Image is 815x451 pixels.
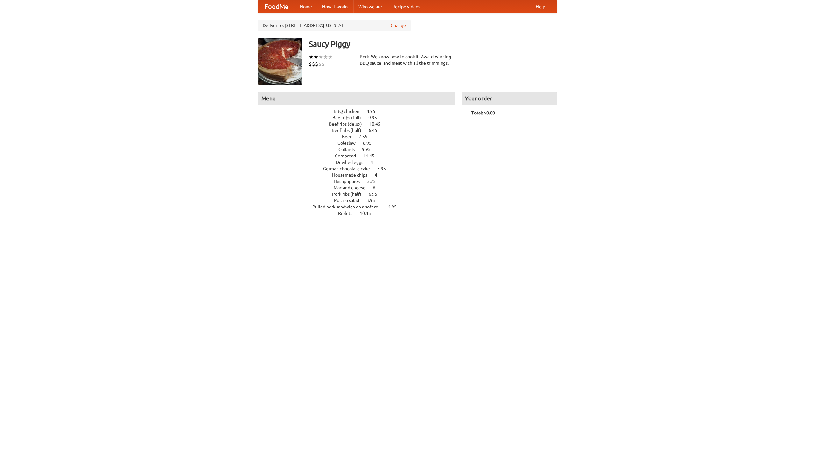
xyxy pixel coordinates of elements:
img: angular.jpg [258,38,302,85]
span: Housemade chips [332,172,374,178]
a: Potato salad 3.95 [334,198,387,203]
span: Potato salad [334,198,365,203]
span: Coleslaw [337,141,362,146]
div: Deliver to: [STREET_ADDRESS][US_STATE] [258,20,411,31]
span: 5.95 [377,166,392,171]
span: Pulled pork sandwich on a soft roll [312,204,387,209]
span: 7.55 [359,134,374,139]
li: ★ [318,54,323,61]
a: FoodMe [258,0,295,13]
h4: Your order [462,92,557,105]
span: Pork ribs (half) [332,192,368,197]
span: Beef ribs (delux) [329,121,368,127]
span: 3.25 [367,179,382,184]
span: 6.95 [369,192,384,197]
span: 4.95 [388,204,403,209]
li: $ [315,61,318,68]
a: Riblets 10.45 [338,211,383,216]
span: Devilled eggs [336,160,370,165]
a: Mac and cheese 6 [334,185,387,190]
span: 10.45 [369,121,387,127]
span: Cornbread [335,153,362,158]
a: Beef ribs (delux) 10.45 [329,121,392,127]
span: 9.95 [362,147,377,152]
a: Pork ribs (half) 6.95 [332,192,389,197]
a: Devilled eggs 4 [336,160,385,165]
b: Total: $0.00 [471,110,495,115]
li: ★ [328,54,333,61]
span: Beef ribs (full) [332,115,367,120]
span: 4 [371,160,379,165]
li: ★ [314,54,318,61]
a: Change [391,22,406,29]
li: $ [309,61,312,68]
span: 3.95 [366,198,381,203]
span: 4.95 [367,109,382,114]
a: Housemade chips 4 [332,172,389,178]
a: Recipe videos [387,0,425,13]
span: Beef ribs (half) [332,128,368,133]
a: How it works [317,0,353,13]
a: Beer 7.55 [342,134,379,139]
span: Collards [338,147,361,152]
span: German chocolate cake [323,166,376,171]
span: BBQ chicken [334,109,366,114]
span: 4 [375,172,384,178]
span: Mac and cheese [334,185,372,190]
li: $ [322,61,325,68]
li: $ [312,61,315,68]
a: Help [531,0,550,13]
span: Riblets [338,211,359,216]
a: Pulled pork sandwich on a soft roll 4.95 [312,204,408,209]
span: 11.45 [363,153,381,158]
span: 6.45 [369,128,384,133]
h4: Menu [258,92,455,105]
span: 10.45 [360,211,377,216]
span: 8.95 [363,141,378,146]
a: Beef ribs (half) 6.45 [332,128,389,133]
a: Cornbread 11.45 [335,153,386,158]
span: 6 [373,185,382,190]
div: Pork. We know how to cook it. Award-winning BBQ sauce, and meat with all the trimmings. [360,54,455,66]
a: Home [295,0,317,13]
a: Hushpuppies 3.25 [334,179,387,184]
li: ★ [309,54,314,61]
a: BBQ chicken 4.95 [334,109,387,114]
a: Collards 9.95 [338,147,382,152]
span: Hushpuppies [334,179,366,184]
h3: Saucy Piggy [309,38,557,50]
a: Beef ribs (full) 9.95 [332,115,389,120]
a: Coleslaw 8.95 [337,141,383,146]
span: Beer [342,134,358,139]
a: Who we are [353,0,387,13]
a: German chocolate cake 5.95 [323,166,398,171]
li: ★ [323,54,328,61]
span: 9.95 [368,115,383,120]
li: $ [318,61,322,68]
